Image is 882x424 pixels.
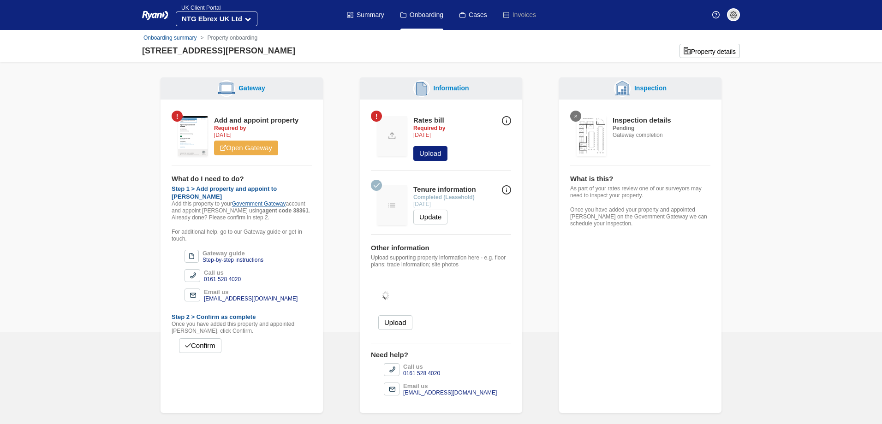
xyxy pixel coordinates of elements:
[413,201,431,207] time: [DATE]
[570,175,710,183] div: What is this?
[377,185,407,225] img: Update
[730,11,737,18] img: settings
[371,351,511,359] div: Need help?
[413,210,447,224] button: Update
[232,200,286,207] a: Government Gateway
[262,207,309,214] strong: agent code 38361
[204,295,298,302] div: [EMAIL_ADDRESS][DOMAIN_NAME]
[430,83,469,93] div: Information
[172,185,312,200] div: Step 1 > Add property and appoint to [PERSON_NAME]
[403,383,497,389] div: Email us
[679,44,740,58] button: Property details
[204,269,241,276] div: Call us
[214,125,246,131] strong: Required by
[613,116,671,125] div: Inspection details
[413,132,431,138] time: [DATE]
[179,338,221,353] button: Confirm
[613,116,671,139] div: Gateway completion
[143,35,197,41] a: Onboarding summary
[570,206,710,227] p: Once you have added your property and appointed [PERSON_NAME] on the Government Gateway we can sc...
[502,116,511,125] img: Info
[176,12,257,26] button: NTG Ebrex UK Ltd
[214,141,278,155] a: Open Gateway
[172,200,312,221] p: Add this property to your account and appoint [PERSON_NAME] using . Already done? Please confirm ...
[172,229,312,242] p: For additional help, go to our Gateway guide or get in touch.
[203,257,263,264] div: Step-by-step instructions
[172,175,312,183] div: What do I need to do?
[203,250,263,257] div: Gateway guide
[712,11,720,18] img: Help
[413,116,447,125] div: Rates bill
[204,289,298,295] div: Email us
[371,244,511,253] div: Other information
[142,45,295,57] div: [STREET_ADDRESS][PERSON_NAME]
[631,83,667,93] div: Inspection
[413,194,475,200] strong: Completed (Leasehold)
[172,321,312,335] p: Once you have added this property and appointed [PERSON_NAME], click Confirm.
[413,146,447,161] button: Upload
[371,254,511,268] p: Upload supporting property information here - e.g. floor plans; trade information; site photos
[371,276,400,315] img: hold-on.gif
[403,370,440,377] div: 0161 528 4020
[570,185,710,199] p: As part of your rates review one of our surveyors may need to inspect your property.
[403,389,497,396] div: [EMAIL_ADDRESS][DOMAIN_NAME]
[176,5,220,11] span: UK Client Portal
[214,116,298,125] div: Add and appoint property
[172,313,312,321] div: Step 2 > Confirm as complete
[502,185,511,194] img: Info
[214,132,232,138] time: [DATE]
[613,125,634,131] strong: Pending
[182,15,242,23] strong: NTG Ebrex UK Ltd
[403,363,440,370] div: Call us
[378,315,412,330] button: Upload
[197,34,257,42] li: Property onboarding
[413,125,445,131] strong: Required by
[377,116,407,156] img: Update
[204,276,241,283] div: 0161 528 4020
[413,185,476,194] div: Tenure information
[235,83,265,93] div: Gateway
